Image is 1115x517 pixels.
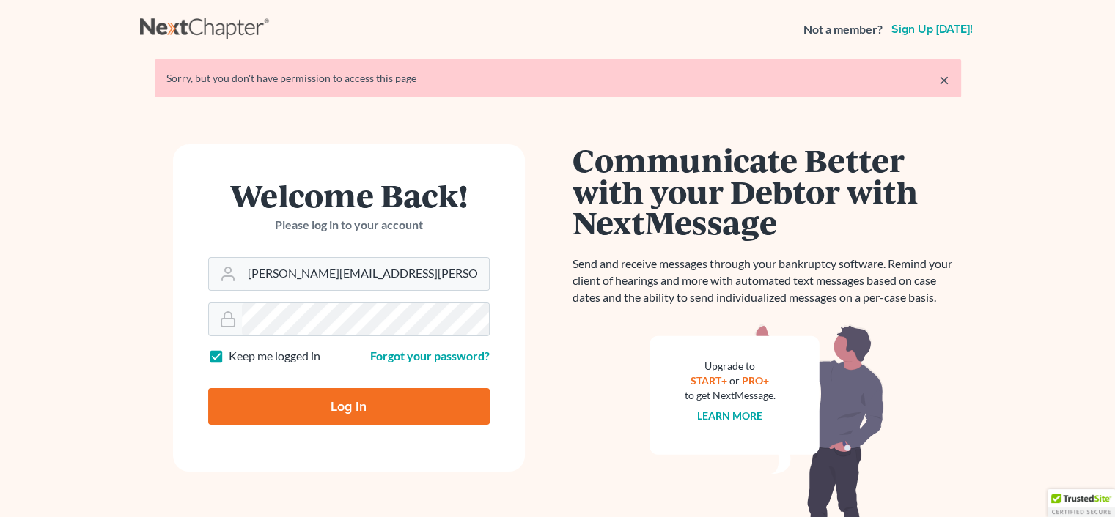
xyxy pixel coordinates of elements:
[208,388,490,425] input: Log In
[685,359,776,373] div: Upgrade to
[803,21,883,38] strong: Not a member?
[573,256,961,306] p: Send and receive messages through your bankruptcy software. Remind your client of hearings and mo...
[939,71,949,89] a: ×
[242,258,489,290] input: Email Address
[729,374,740,387] span: or
[742,374,769,387] a: PRO+
[208,179,490,211] h1: Welcome Back!
[888,23,976,35] a: Sign up [DATE]!
[229,348,320,365] label: Keep me logged in
[685,388,776,403] div: to get NextMessage.
[573,144,961,238] h1: Communicate Better with your Debtor with NextMessage
[208,217,490,234] p: Please log in to your account
[691,374,727,387] a: START+
[697,409,762,422] a: Learn more
[370,349,490,362] a: Forgot your password?
[1048,489,1115,517] div: TrustedSite Certified
[166,71,949,86] div: Sorry, but you don't have permission to access this page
